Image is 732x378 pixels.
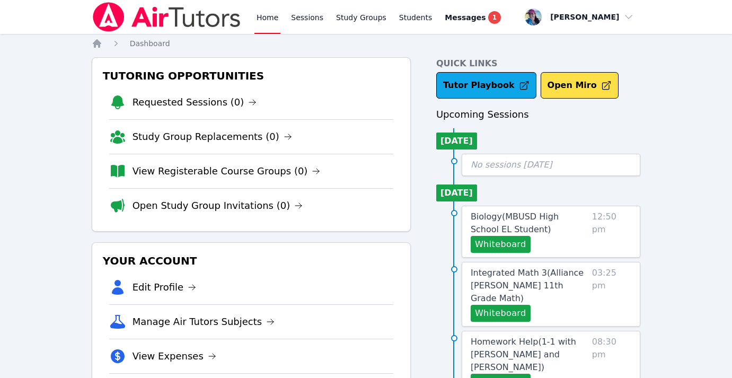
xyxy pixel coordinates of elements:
[436,72,536,99] a: Tutor Playbook
[101,66,402,85] h3: Tutoring Opportunities
[471,160,552,170] span: No sessions [DATE]
[92,2,242,32] img: Air Tutors
[488,11,501,24] span: 1
[133,349,216,364] a: View Expenses
[133,198,303,213] a: Open Study Group Invitations (0)
[471,268,584,303] span: Integrated Math 3 ( Alliance [PERSON_NAME] 11th Grade Math )
[471,337,576,372] span: Homework Help ( 1-1 with [PERSON_NAME] and [PERSON_NAME] )
[471,336,588,374] a: Homework Help(1-1 with [PERSON_NAME] and [PERSON_NAME])
[592,267,632,322] span: 03:25 pm
[436,57,641,70] h4: Quick Links
[130,39,170,48] span: Dashboard
[133,314,275,329] a: Manage Air Tutors Subjects
[436,184,477,201] li: [DATE]
[133,280,197,295] a: Edit Profile
[436,133,477,150] li: [DATE]
[471,267,588,305] a: Integrated Math 3(Alliance [PERSON_NAME] 11th Grade Math)
[541,72,619,99] button: Open Miro
[133,95,257,110] a: Requested Sessions (0)
[471,212,559,234] span: Biology ( MBUSD High School EL Student )
[436,107,641,122] h3: Upcoming Sessions
[101,251,402,270] h3: Your Account
[133,164,321,179] a: View Registerable Course Groups (0)
[471,210,588,236] a: Biology(MBUSD High School EL Student)
[92,38,641,49] nav: Breadcrumb
[471,236,531,253] button: Whiteboard
[445,12,486,23] span: Messages
[592,210,632,253] span: 12:50 pm
[471,305,531,322] button: Whiteboard
[133,129,292,144] a: Study Group Replacements (0)
[130,38,170,49] a: Dashboard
